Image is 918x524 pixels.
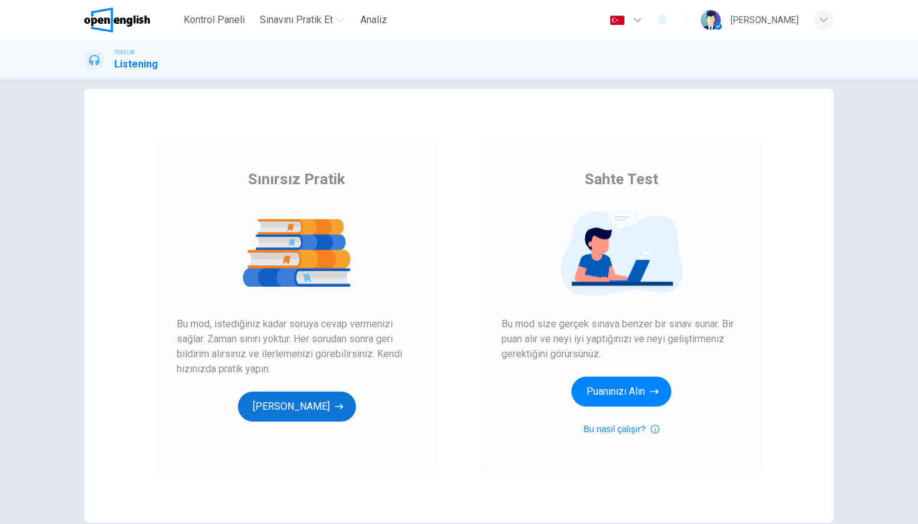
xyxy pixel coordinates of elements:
img: tr [610,16,625,25]
span: Sınırsız Pratik [248,169,345,189]
button: Analiz [354,9,394,31]
span: Sahte Test [585,169,658,189]
span: Kontrol Paneli [184,12,245,27]
button: Puanınızı Alın [571,377,671,407]
span: Bu mod, istediğiniz kadar soruya cevap vermenizi sağlar. Zaman sınırı yoktur. Her sorudan sonra g... [177,317,417,377]
img: Profile picture [701,10,721,30]
span: Analiz [360,12,387,27]
button: Sınavını Pratik Et [255,9,349,31]
span: Bu mod size gerçek sınava benzer bir sınav sunar. Bir puan alır ve neyi iyi yaptığınızı ve neyi g... [501,317,741,362]
span: TOEFL® [114,48,134,57]
span: Sınavını Pratik Et [260,12,333,27]
a: OpenEnglish logo [84,7,179,32]
div: [PERSON_NAME] [731,12,799,27]
img: OpenEnglish logo [84,7,150,32]
button: Bu nasıl çalışır? [583,422,659,437]
button: [PERSON_NAME] [238,392,356,422]
button: Kontrol Paneli [179,9,250,31]
h1: Listening [114,57,158,72]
